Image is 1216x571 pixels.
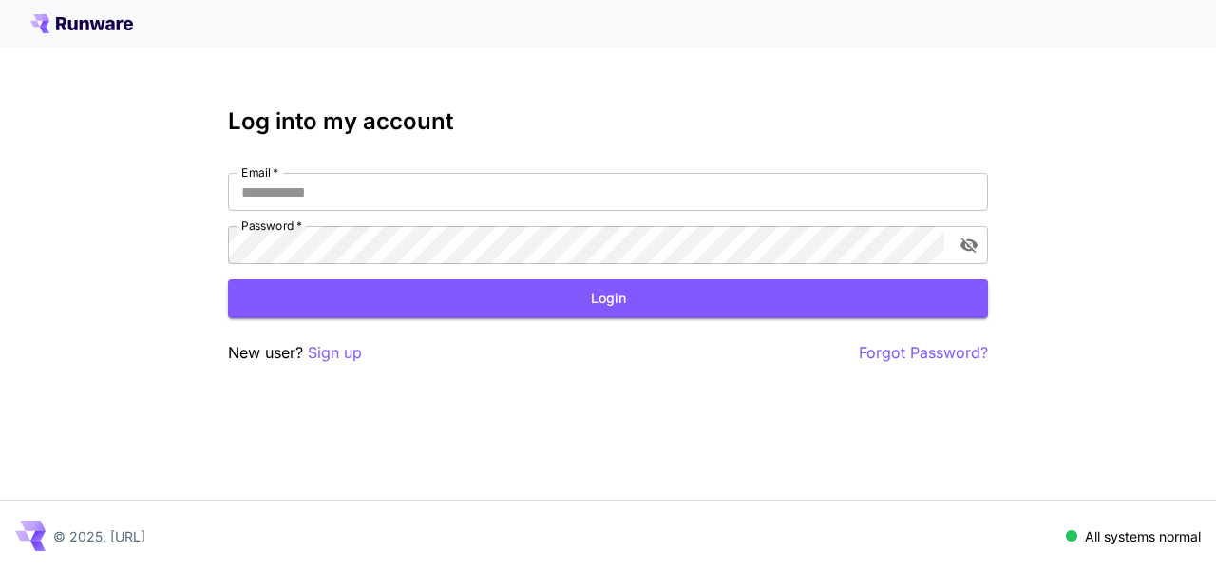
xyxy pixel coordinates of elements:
[241,218,302,234] label: Password
[53,526,145,546] p: © 2025, [URL]
[952,228,986,262] button: toggle password visibility
[859,341,988,365] button: Forgot Password?
[241,164,278,181] label: Email
[228,279,988,318] button: Login
[308,341,362,365] button: Sign up
[228,341,362,365] p: New user?
[228,108,988,135] h3: Log into my account
[1085,526,1201,546] p: All systems normal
